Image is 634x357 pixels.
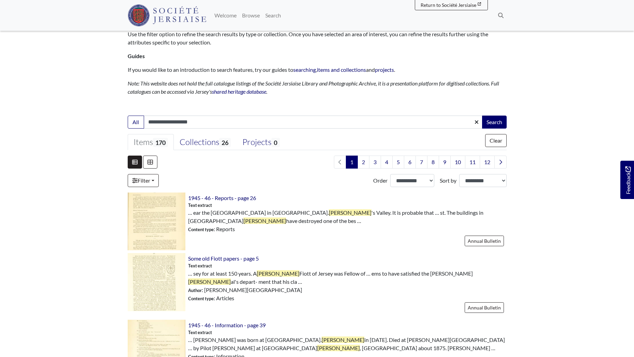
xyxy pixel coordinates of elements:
[465,156,480,169] a: Goto page 11
[212,9,239,22] a: Welcome
[128,193,185,250] img: 1945 - 46 - Reports - page 26
[188,294,234,302] span: : Articles
[482,116,507,129] button: Search
[188,329,212,336] span: Text extract
[329,209,371,216] span: [PERSON_NAME]
[128,116,144,129] button: All
[188,296,214,301] span: Content type
[271,138,280,147] span: 0
[346,156,358,169] span: Goto page 1
[450,156,465,169] a: Goto page 10
[485,134,507,147] button: Clear
[404,156,416,169] a: Goto page 6
[317,345,360,351] span: [PERSON_NAME]
[369,156,381,169] a: Goto page 3
[188,286,302,294] span: : [PERSON_NAME][GEOGRAPHIC_DATA]
[188,209,507,225] span: … ear the [GEOGRAPHIC_DATA] in [GEOGRAPHIC_DATA]. 's Valley. It is probable that … st. The buildi...
[128,174,159,187] a: Filter
[180,137,231,147] div: Collections
[239,9,263,22] a: Browse
[427,156,439,169] a: Goto page 8
[128,253,185,311] img: Some old Fiott papers - page 5
[128,30,507,47] p: Use the filter option to refine the search results by type or collection. Once you have selected ...
[188,195,256,201] a: 1945 - 46 - Reports - page 26
[465,236,504,246] a: Annual Bulletin
[480,156,495,169] a: Goto page 12
[188,255,259,262] a: Some old Fiott papers - page 5
[381,156,393,169] a: Goto page 4
[293,66,316,73] a: searching
[257,270,299,277] span: [PERSON_NAME]
[128,4,207,26] img: Société Jersiaise
[188,322,266,328] a: 1945 - 46 - Information - page 39
[322,336,364,343] span: [PERSON_NAME]
[128,53,145,59] strong: Guides
[144,116,483,129] input: Enter one or more search terms...
[219,138,231,147] span: 26
[357,156,369,169] a: Goto page 2
[421,2,476,8] span: Return to Société Jersiaise
[188,227,214,232] span: Content type
[392,156,404,169] a: Goto page 5
[439,156,451,169] a: Goto page 9
[153,138,168,147] span: 170
[375,66,394,73] a: projects
[620,161,634,199] a: Would you like to provide feedback?
[188,263,212,269] span: Text extract
[188,336,507,352] span: … [PERSON_NAME] was born at [GEOGRAPHIC_DATA]. in [DATE]. Died at [PERSON_NAME][GEOGRAPHIC_DATA] ...
[188,225,235,233] span: : Reports
[212,88,266,95] a: shared heritage database
[188,269,507,286] span: … sey for at least 150 years. A Fiott of Jersey was Fellow of … ems to have satisﬁed the [PERSON_...
[373,176,388,185] label: Order
[317,66,366,73] a: items and collections
[188,288,202,293] span: Author
[465,302,504,313] a: Annual Bulletin
[128,80,499,95] em: Note: This website does not hold the full catalogue listings of the Société Jersiaise Library and...
[128,3,207,28] a: Société Jersiaise logo
[133,137,168,147] div: Items
[494,156,507,169] a: Next page
[415,156,427,169] a: Goto page 7
[188,202,212,209] span: Text extract
[188,278,231,285] span: [PERSON_NAME]
[440,176,456,185] label: Sort by
[624,166,632,194] span: Feedback
[334,156,346,169] li: Previous page
[242,137,280,147] div: Projects
[331,156,507,169] nav: pagination
[263,9,284,22] a: Search
[243,217,286,224] span: [PERSON_NAME]
[128,66,507,74] p: If you would like to an introduction to search features, try our guides to , and .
